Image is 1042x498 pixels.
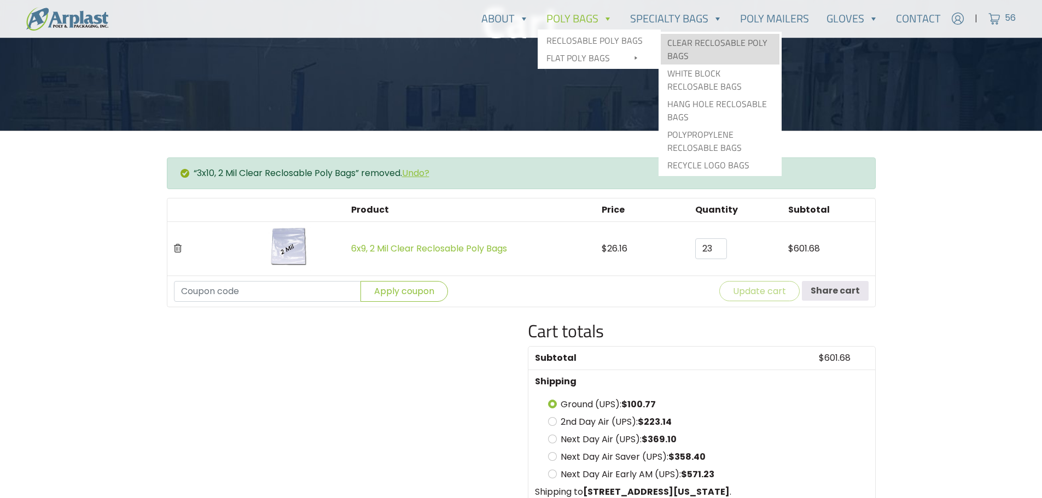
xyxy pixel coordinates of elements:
th: Quantity [689,198,782,221]
strong: [STREET_ADDRESS][US_STATE] [583,485,730,498]
a: Remove this item [174,242,182,255]
a: Contact [887,8,950,30]
a: 6x9, 2 Mil Clear Reclosable Poly Bags [351,242,507,255]
span: | [975,12,977,25]
span: $ [819,351,824,364]
a: White Block Reclosable Bags [661,65,779,95]
button: Share cart [802,281,869,301]
span: $ [642,433,648,446]
label: Ground (UPS): [561,398,656,411]
a: Poly Bags [538,8,621,30]
span: $ [788,242,794,255]
a: Recycle Logo Bags [661,156,779,174]
div: “3x10, 2 Mil Clear Reclosable Poly Bags” removed. [167,157,876,189]
label: Next Day Air Saver (UPS): [561,450,706,463]
bdi: 358.40 [668,450,706,463]
bdi: 223.14 [638,415,672,428]
img: 6x9, 2 Mil Clear Reclosable Poly Bags [267,227,311,271]
h2: Cart totals [528,320,876,341]
a: Clear Reclosable Poly Bags [661,34,779,65]
a: Polypropylene Reclosable Bags [661,126,779,156]
span: $ [621,398,627,411]
input: Coupon code [174,281,361,302]
img: logo [26,7,108,31]
th: Subtotal [782,198,875,221]
a: Undo? [402,167,429,179]
bdi: 369.10 [642,433,677,446]
input: Qty [695,238,727,259]
span: $ [668,450,674,463]
a: Hang Hole Reclosable Bags [661,95,779,126]
span: 56 [1005,12,1016,25]
a: About [473,8,538,30]
span: $ [638,415,644,428]
span: $ [602,242,607,255]
label: Next Day Air (UPS): [561,433,677,446]
a: Poly Mailers [731,8,818,30]
th: Shipping [528,370,812,393]
span: $ [681,468,687,481]
bdi: 100.77 [621,398,656,411]
button: Apply coupon [360,281,448,302]
bdi: 571.23 [681,468,714,481]
label: 2nd Day Air (UPS): [561,415,672,428]
th: Subtotal [528,347,812,370]
th: Product [345,198,595,221]
a: Flat Poly Bags [540,49,659,67]
a: Gloves [818,8,887,30]
a: Reclosable Poly Bags [540,32,659,49]
a: Specialty Bags [621,8,731,30]
bdi: 601.68 [819,351,851,364]
th: Price [595,198,688,221]
label: Next Day Air Early AM (UPS): [561,468,714,481]
bdi: 26.16 [602,242,627,255]
bdi: 601.68 [788,242,820,255]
